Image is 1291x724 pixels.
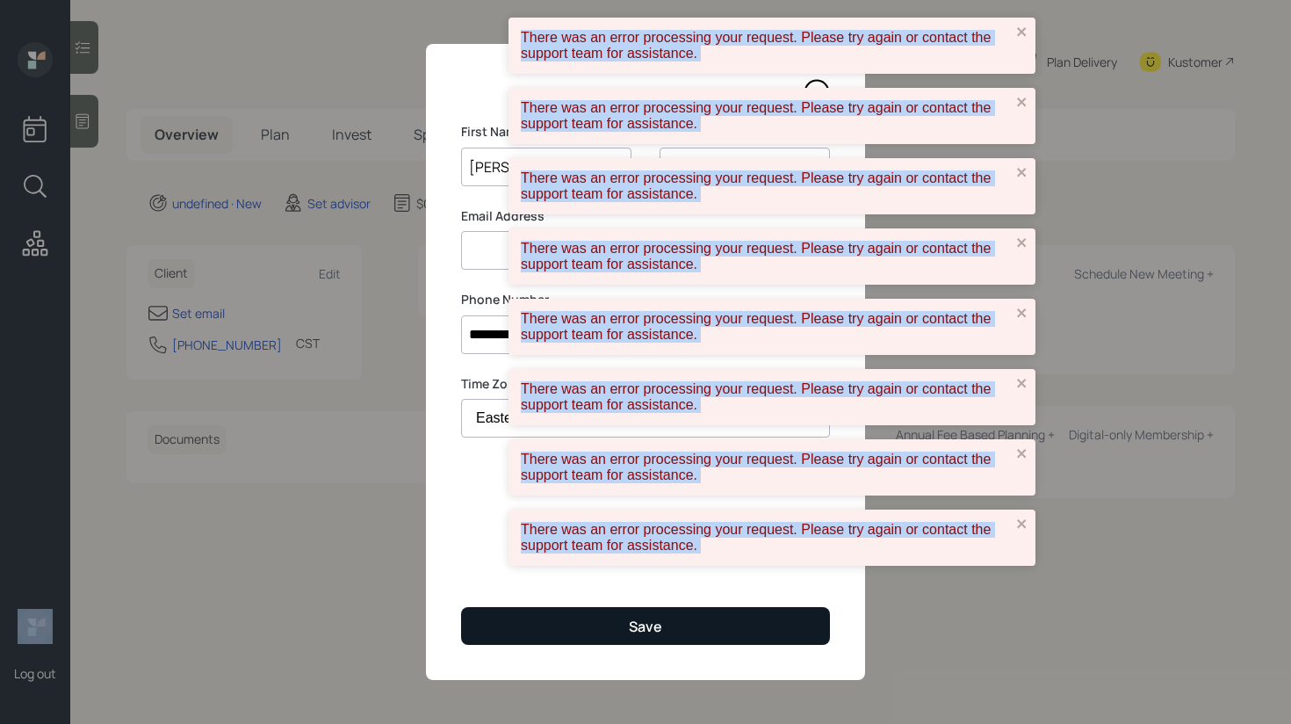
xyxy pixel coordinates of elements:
div: There was an error processing your request. Please try again or contact the support team for assi... [521,381,1011,413]
div: There was an error processing your request. Please try again or contact the support team for assi... [521,100,1011,132]
button: close [1016,95,1028,112]
div: There was an error processing your request. Please try again or contact the support team for assi... [521,170,1011,202]
button: close [1016,376,1028,393]
button: close [1016,235,1028,252]
label: First Name [461,123,631,141]
div: There was an error processing your request. Please try again or contact the support team for assi... [521,522,1011,554]
div: There was an error processing your request. Please try again or contact the support team for assi... [521,311,1011,343]
button: close [1016,517,1028,533]
button: Save [461,607,830,645]
div: Save [629,617,662,636]
button: close [1016,306,1028,322]
label: Phone Number [461,291,830,308]
label: Time Zone [461,375,830,393]
label: Email Address [461,207,830,225]
button: close [1016,446,1028,463]
div: There was an error processing your request. Please try again or contact the support team for assi... [521,241,1011,272]
button: close [1016,165,1028,182]
div: There was an error processing your request. Please try again or contact the support team for assi... [521,30,1011,62]
button: close [1016,25,1028,41]
div: There was an error processing your request. Please try again or contact the support team for assi... [521,452,1011,483]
